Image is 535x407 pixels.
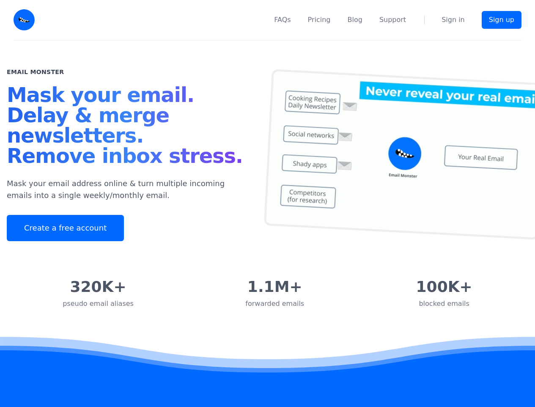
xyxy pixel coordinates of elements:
a: Sign up [482,11,521,29]
a: FAQs [274,15,291,25]
div: blocked emails [416,299,472,309]
div: forwarded emails [245,299,304,309]
a: Sign in [442,15,465,25]
div: 320K+ [63,278,134,295]
div: 100K+ [416,278,472,295]
a: Support [379,15,406,25]
h1: Mask your email. Delay & merge newsletters. Remove inbox stress. [7,85,247,169]
p: Mask your email address online & turn multiple incoming emails into a single weekly/monthly email. [7,178,247,201]
img: Email Monster [14,9,35,30]
div: pseudo email aliases [63,299,134,309]
a: Pricing [308,15,331,25]
div: 1.1M+ [245,278,304,295]
h2: Email Monster [7,68,64,76]
a: Blog [348,15,362,25]
a: Create a free account [7,215,124,241]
